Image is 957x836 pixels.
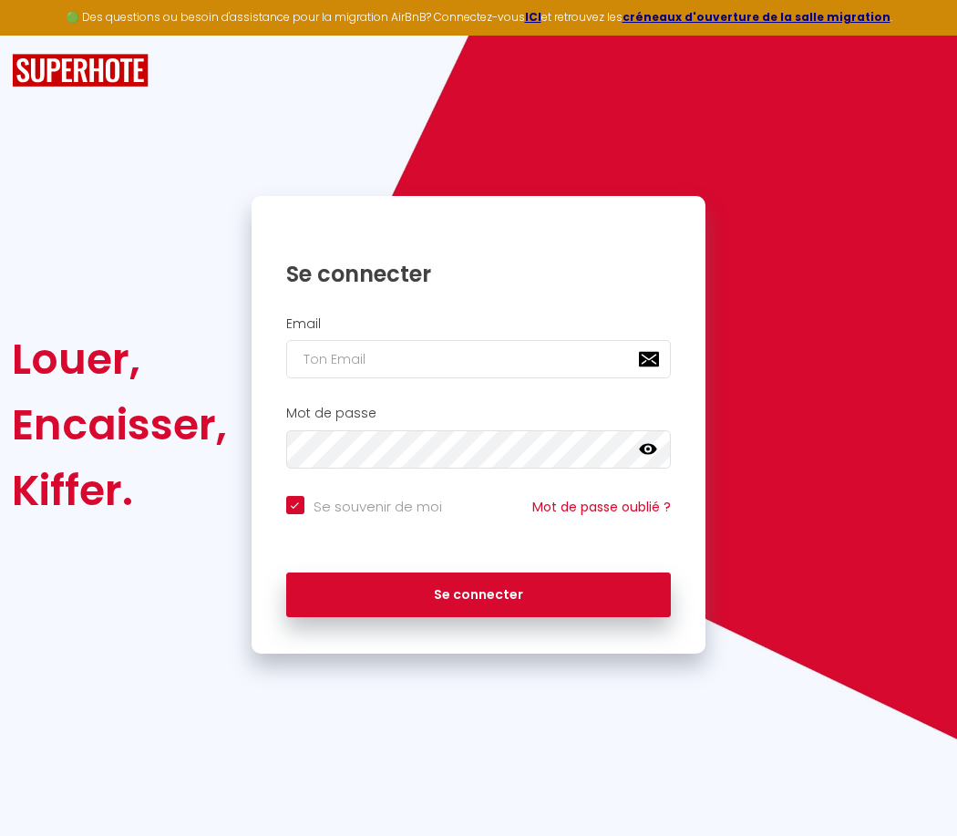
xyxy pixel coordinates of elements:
a: créneaux d'ouverture de la salle migration [623,9,890,25]
button: Se connecter [286,573,672,618]
div: Louer, [12,326,227,392]
img: SuperHote logo [12,54,149,88]
a: ICI [525,9,541,25]
h1: Se connecter [286,260,672,288]
div: Kiffer. [12,458,227,523]
input: Ton Email [286,340,672,378]
div: Encaisser, [12,392,227,458]
h2: Email [286,316,672,332]
h2: Mot de passe [286,406,672,421]
a: Mot de passe oublié ? [532,498,671,516]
